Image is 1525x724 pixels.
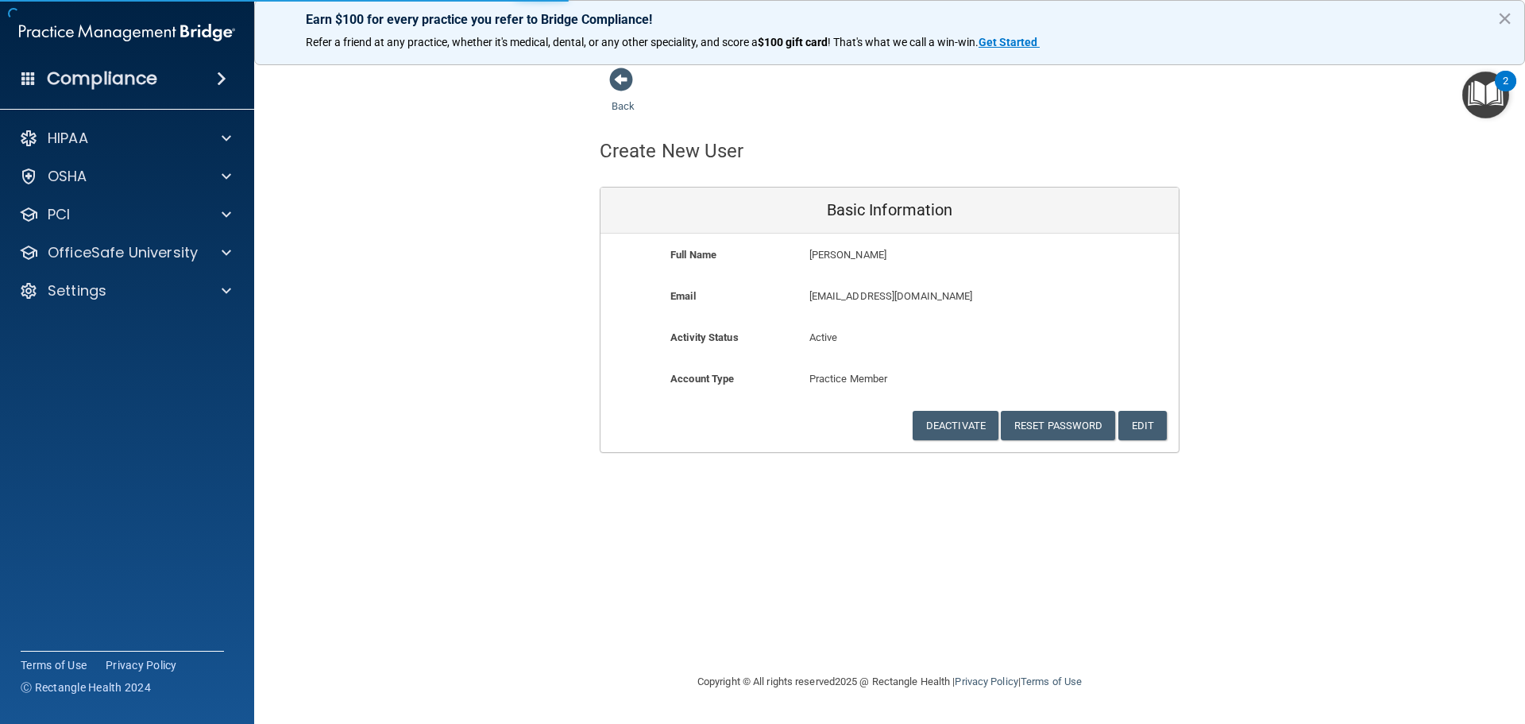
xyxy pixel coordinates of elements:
[1118,411,1167,440] button: Edit
[106,657,177,673] a: Privacy Policy
[670,373,734,385] b: Account Type
[19,17,235,48] img: PMB logo
[19,281,231,300] a: Settings
[48,205,70,224] p: PCI
[809,370,971,389] p: Practice Member
[1021,676,1082,687] a: Terms of Use
[19,167,231,186] a: OSHA
[1497,6,1512,31] button: Close
[19,129,231,148] a: HIPAA
[979,36,1040,48] a: Get Started
[670,249,716,261] b: Full Name
[19,205,231,224] a: PCI
[955,676,1017,687] a: Privacy Policy
[600,188,1179,234] div: Basic Information
[809,246,1063,265] p: [PERSON_NAME]
[600,141,744,161] h4: Create New User
[306,12,1473,27] p: Earn $100 for every practice you refer to Bridge Compliance!
[979,36,1037,48] strong: Get Started
[1503,81,1508,102] div: 2
[1462,72,1509,118] button: Open Resource Center, 2 new notifications
[809,328,971,347] p: Active
[758,36,828,48] strong: $100 gift card
[21,657,87,673] a: Terms of Use
[48,129,88,148] p: HIPAA
[47,68,157,90] h4: Compliance
[612,81,635,112] a: Back
[21,679,151,695] span: Ⓒ Rectangle Health 2024
[1001,411,1115,440] button: Reset Password
[809,287,1063,306] p: [EMAIL_ADDRESS][DOMAIN_NAME]
[48,243,198,262] p: OfficeSafe University
[828,36,979,48] span: ! That's what we call a win-win.
[600,656,1179,707] div: Copyright © All rights reserved 2025 @ Rectangle Health | |
[19,243,231,262] a: OfficeSafe University
[48,167,87,186] p: OSHA
[306,36,758,48] span: Refer a friend at any practice, whether it's medical, dental, or any other speciality, and score a
[670,290,696,302] b: Email
[913,411,998,440] button: Deactivate
[670,331,739,343] b: Activity Status
[48,281,106,300] p: Settings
